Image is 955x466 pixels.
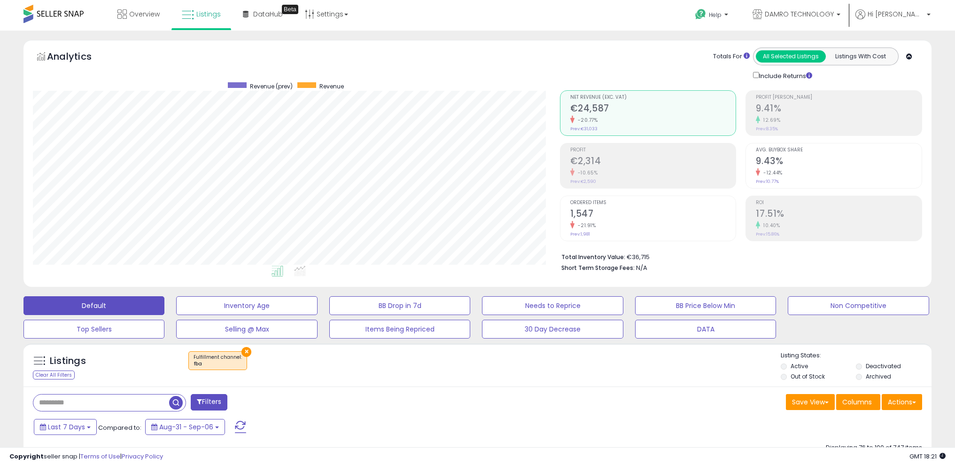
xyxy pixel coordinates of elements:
[756,179,779,184] small: Prev: 10.77%
[866,362,901,370] label: Deactivated
[765,9,834,19] span: DAMRO TECHNOLOGY
[570,95,736,100] span: Net Revenue (Exc. VAT)
[570,148,736,153] span: Profit
[575,117,598,124] small: -20.77%
[760,222,780,229] small: 10.40%
[825,50,895,63] button: Listings With Cost
[23,296,164,315] button: Default
[176,296,317,315] button: Inventory Age
[756,50,826,63] button: All Selected Listings
[329,320,470,339] button: Items Being Repriced
[50,355,86,368] h5: Listings
[561,253,625,261] b: Total Inventory Value:
[194,361,242,367] div: fba
[688,1,738,31] a: Help
[636,263,647,272] span: N/A
[788,296,929,315] button: Non Competitive
[48,422,85,432] span: Last 7 Days
[253,9,283,19] span: DataHub
[329,296,470,315] button: BB Drop in 7d
[561,251,915,262] li: €36,715
[781,351,932,360] p: Listing States:
[482,296,623,315] button: Needs to Reprice
[570,200,736,205] span: Ordered Items
[756,208,922,221] h2: 17.51%
[9,452,163,461] div: seller snap | |
[756,200,922,205] span: ROI
[635,296,776,315] button: BB Price Below Min
[570,179,596,184] small: Prev: €2,590
[319,82,344,90] span: Revenue
[760,117,780,124] small: 12.69%
[282,5,298,14] div: Tooltip anchor
[842,397,872,407] span: Columns
[746,70,823,81] div: Include Returns
[33,371,75,379] div: Clear All Filters
[866,372,891,380] label: Archived
[756,231,779,237] small: Prev: 15.86%
[145,419,225,435] button: Aug-31 - Sep-06
[713,52,750,61] div: Totals For
[836,394,880,410] button: Columns
[122,452,163,461] a: Privacy Policy
[80,452,120,461] a: Terms of Use
[709,11,722,19] span: Help
[250,82,293,90] span: Revenue (prev)
[791,362,808,370] label: Active
[791,372,825,380] label: Out of Stock
[34,419,97,435] button: Last 7 Days
[909,452,946,461] span: 2025-09-14 18:21 GMT
[129,9,160,19] span: Overview
[575,222,596,229] small: -21.91%
[570,156,736,168] h2: €2,314
[882,394,922,410] button: Actions
[756,126,778,132] small: Prev: 8.35%
[159,422,213,432] span: Aug-31 - Sep-06
[570,103,736,116] h2: €24,587
[570,126,598,132] small: Prev: €31,033
[868,9,924,19] span: Hi [PERSON_NAME]
[561,264,635,272] b: Short Term Storage Fees:
[176,320,317,339] button: Selling @ Max
[756,95,922,100] span: Profit [PERSON_NAME]
[756,148,922,153] span: Avg. Buybox Share
[855,9,931,31] a: Hi [PERSON_NAME]
[482,320,623,339] button: 30 Day Decrease
[756,103,922,116] h2: 9.41%
[570,231,590,237] small: Prev: 1,981
[47,50,110,65] h5: Analytics
[786,394,835,410] button: Save View
[196,9,221,19] span: Listings
[23,320,164,339] button: Top Sellers
[760,169,783,176] small: -12.44%
[9,452,44,461] strong: Copyright
[570,208,736,221] h2: 1,547
[695,8,707,20] i: Get Help
[241,347,251,357] button: ×
[194,354,242,368] span: Fulfillment channel :
[635,320,776,339] button: DATA
[756,156,922,168] h2: 9.43%
[191,394,227,411] button: Filters
[98,423,141,432] span: Compared to:
[575,169,598,176] small: -10.65%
